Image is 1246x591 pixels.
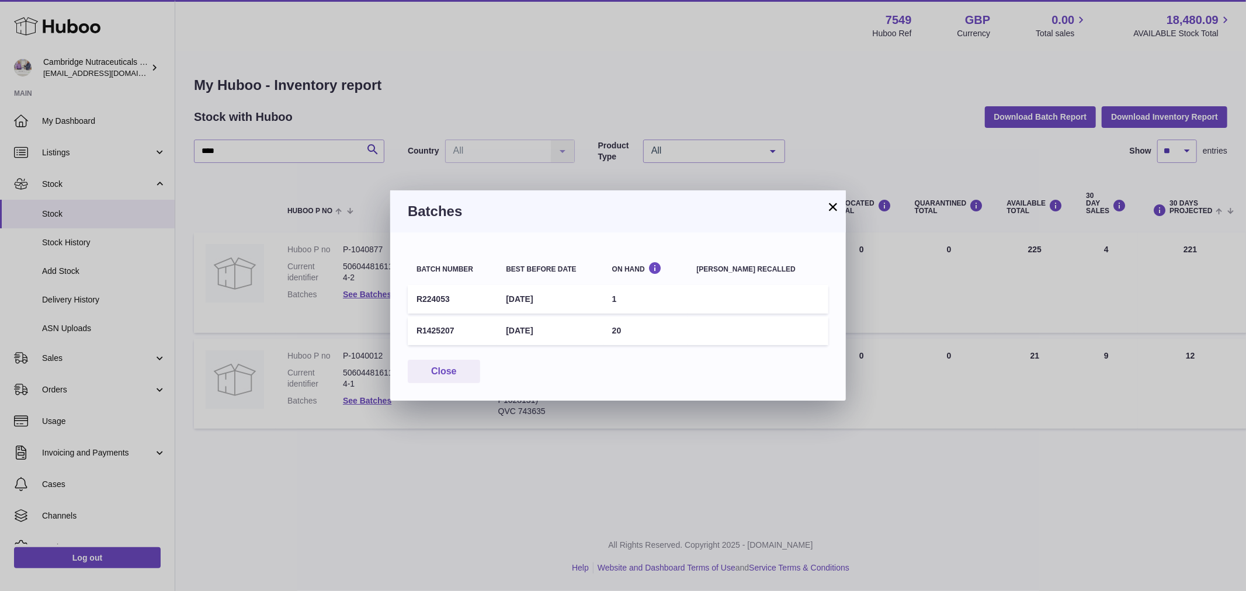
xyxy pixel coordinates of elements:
td: R1425207 [408,317,497,345]
td: R224053 [408,285,497,314]
td: 20 [603,317,688,345]
button: Close [408,360,480,384]
div: Batch number [417,266,488,273]
td: [DATE] [497,317,603,345]
h3: Batches [408,202,828,221]
button: × [826,200,840,214]
div: Best before date [506,266,594,273]
td: 1 [603,285,688,314]
div: [PERSON_NAME] recalled [697,266,820,273]
div: On Hand [612,262,679,273]
td: [DATE] [497,285,603,314]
